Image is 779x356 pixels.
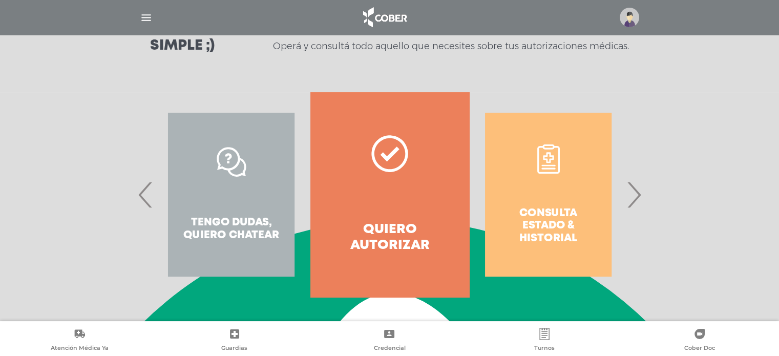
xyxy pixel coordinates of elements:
span: Credencial [373,344,405,353]
a: Turnos [467,328,622,354]
span: Cober Doc [684,344,715,353]
span: Atención Médica Ya [51,344,109,353]
a: Guardias [157,328,312,354]
span: Turnos [534,344,555,353]
span: Previous [136,167,156,222]
img: Cober_menu-lines-white.svg [140,11,153,24]
img: logo_cober_home-white.png [357,5,411,30]
a: Quiero autorizar [310,92,469,297]
h3: Simple ;) [150,39,215,53]
a: Atención Médica Ya [2,328,157,354]
a: Credencial [312,328,467,354]
h4: Quiero autorizar [329,222,450,254]
a: Cober Doc [622,328,777,354]
span: Guardias [221,344,247,353]
p: Operá y consultá todo aquello que necesites sobre tus autorizaciones médicas. [273,40,629,52]
span: Next [624,167,644,222]
img: profile-placeholder.svg [620,8,639,27]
